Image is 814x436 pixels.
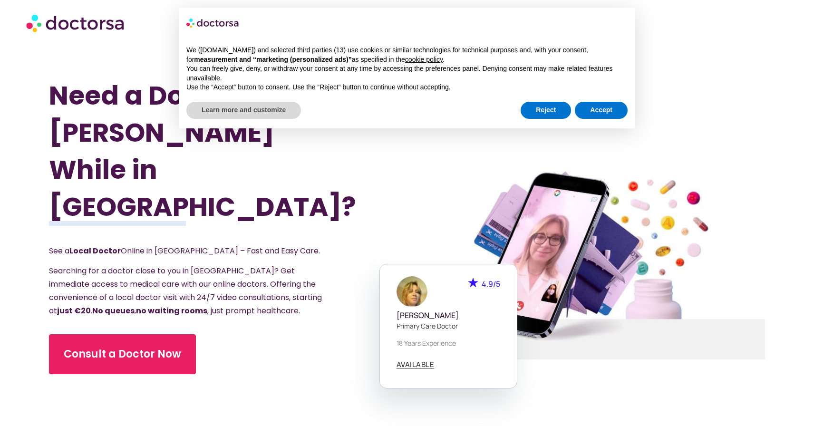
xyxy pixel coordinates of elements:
button: Reject [521,102,571,119]
a: cookie policy [405,56,443,63]
strong: measurement and “marketing (personalized ads)” [194,56,351,63]
p: You can freely give, deny, or withdraw your consent at any time by accessing the preferences pane... [186,64,628,83]
strong: No queues [92,305,135,316]
span: See a Online in [GEOGRAPHIC_DATA] – Fast and Easy Care. [49,245,320,256]
img: logo [186,15,240,30]
span: Consult a Doctor Now [64,347,181,362]
span: Searching for a doctor close to you in [GEOGRAPHIC_DATA]? Get immediate access to medical care wi... [49,265,322,316]
p: Use the “Accept” button to consent. Use the “Reject” button to continue without accepting. [186,83,628,92]
h1: Need a Doctor [PERSON_NAME] While in [GEOGRAPHIC_DATA]? [49,77,353,225]
a: Consult a Doctor Now [49,334,196,374]
a: AVAILABLE [397,361,435,368]
button: Accept [575,102,628,119]
strong: just €20 [57,305,91,316]
button: Learn more and customize [186,102,301,119]
strong: no waiting rooms [136,305,207,316]
h5: [PERSON_NAME] [397,311,500,320]
p: We ([DOMAIN_NAME]) and selected third parties (13) use cookies or similar technologies for techni... [186,46,628,64]
p: 18 years experience [397,338,500,348]
strong: Local Doctor [69,245,121,256]
p: Primary care doctor [397,321,500,331]
span: 4.9/5 [482,279,500,289]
